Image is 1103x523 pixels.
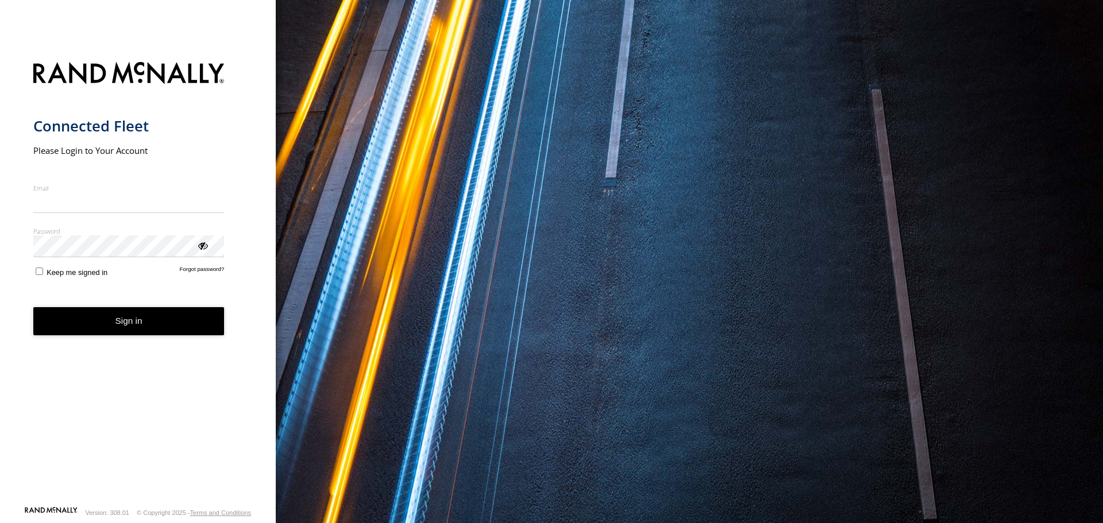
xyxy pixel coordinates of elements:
div: ViewPassword [196,239,208,251]
img: Rand McNally [33,60,225,89]
input: Keep me signed in [36,268,43,275]
span: Keep me signed in [47,268,107,277]
a: Forgot password? [180,266,225,277]
label: Password [33,227,225,235]
h1: Connected Fleet [33,117,225,135]
button: Sign in [33,307,225,335]
label: Email [33,184,225,192]
div: © Copyright 2025 - [137,509,251,516]
a: Terms and Conditions [190,509,251,516]
a: Visit our Website [25,507,78,518]
form: main [33,55,243,506]
div: Version: 308.01 [86,509,129,516]
h2: Please Login to Your Account [33,145,225,156]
